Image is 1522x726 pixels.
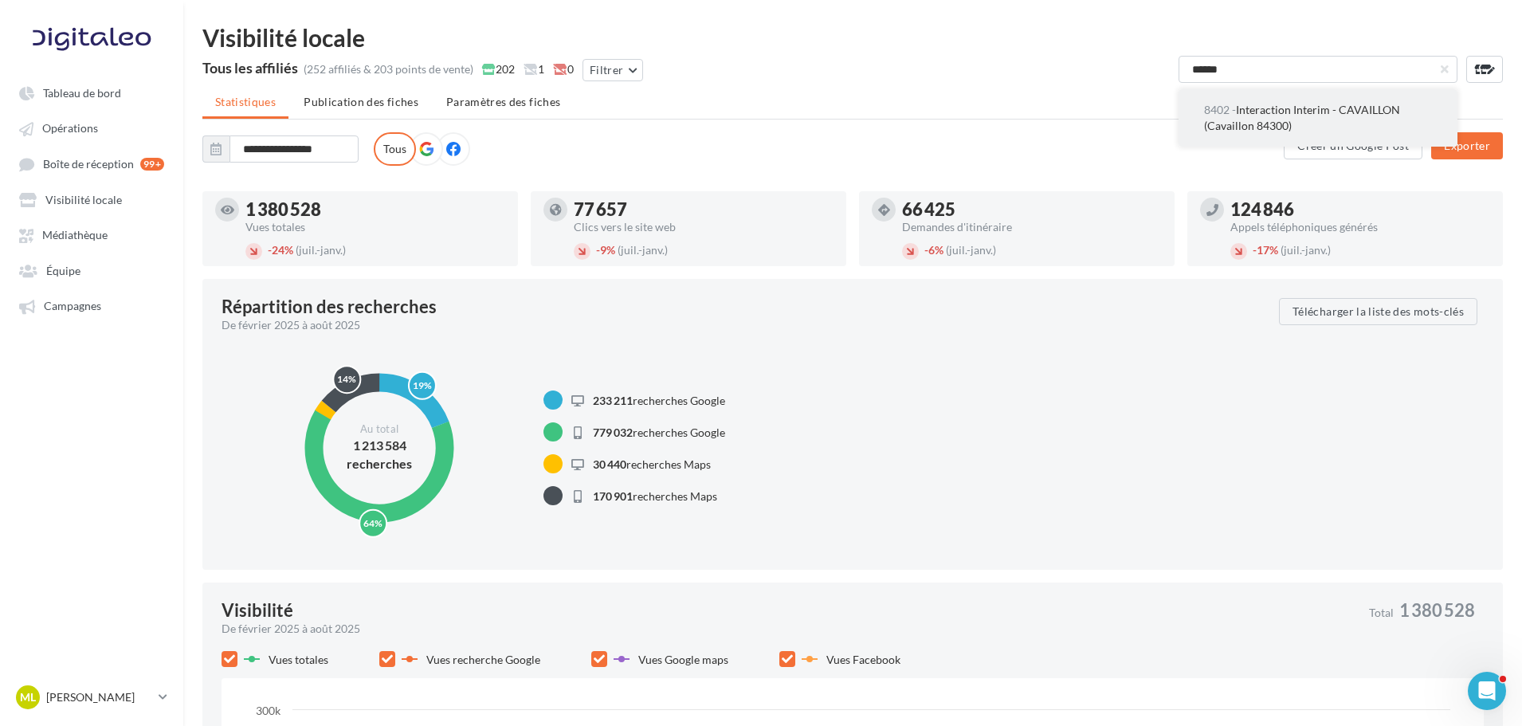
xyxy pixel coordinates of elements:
[826,653,900,666] span: Vues Facebook
[222,317,1266,333] div: De février 2025 à août 2025
[10,220,174,249] a: Médiathèque
[593,426,633,439] span: 779 032
[13,682,171,712] a: ML [PERSON_NAME]
[593,457,626,471] span: 30 440
[296,243,346,257] span: (juil.-janv.)
[42,122,98,135] span: Opérations
[10,291,174,320] a: Campagnes
[43,86,121,100] span: Tableau de bord
[256,704,281,717] text: 300k
[43,157,134,171] span: Boîte de réception
[268,243,272,257] span: -
[269,653,328,666] span: Vues totales
[268,243,293,257] span: 24%
[902,222,1162,233] div: Demandes d'itinéraire
[593,457,711,471] span: recherches Maps
[446,95,560,108] span: Paramètres des fiches
[593,426,725,439] span: recherches Google
[10,256,174,285] a: Équipe
[574,201,834,218] div: 77 657
[902,201,1162,218] div: 66 425
[45,193,122,206] span: Visibilité locale
[222,621,1356,637] div: De février 2025 à août 2025
[1204,103,1236,116] span: 8402 -
[1230,201,1490,218] div: 124 846
[245,201,505,218] div: 1 380 528
[10,113,174,142] a: Opérations
[304,95,418,108] span: Publication des fiches
[1279,298,1477,325] button: Télécharger la liste des mots-clés
[44,300,101,313] span: Campagnes
[202,61,298,75] div: Tous les affiliés
[1399,602,1475,619] span: 1 380 528
[618,243,668,257] span: (juil.-janv.)
[46,264,80,277] span: Équipe
[1253,243,1278,257] span: 17%
[596,243,600,257] span: -
[593,489,717,503] span: recherches Maps
[304,61,473,77] div: (252 affiliés & 203 points de vente)
[482,61,515,77] span: 202
[20,689,36,705] span: ML
[140,158,164,171] div: 99+
[593,394,725,407] span: recherches Google
[222,298,437,316] div: Répartition des recherches
[524,61,544,77] span: 1
[638,653,728,666] span: Vues Google maps
[1204,103,1400,132] span: Interaction Interim - CAVAILLON (Cavaillon 84300)
[593,394,633,407] span: 233 211
[46,689,152,705] p: [PERSON_NAME]
[946,243,996,257] span: (juil.-janv.)
[924,243,928,257] span: -
[574,222,834,233] div: Clics vers le site web
[1431,132,1503,159] button: Exporter
[222,602,293,619] div: Visibilité
[1179,89,1457,147] button: 8402 -Interaction Interim - CAVAILLON (Cavaillon 84300)
[374,132,416,166] label: Tous
[1281,243,1331,257] span: (juil.-janv.)
[596,243,615,257] span: 9%
[1230,222,1490,233] div: Appels téléphoniques générés
[245,222,505,233] div: Vues totales
[426,653,540,666] span: Vues recherche Google
[10,185,174,214] a: Visibilité locale
[1468,672,1506,710] iframe: Intercom live chat
[10,78,174,107] a: Tableau de bord
[593,489,633,503] span: 170 901
[553,61,574,77] span: 0
[924,243,943,257] span: 6%
[1369,607,1394,618] span: Total
[583,59,643,81] button: Filtrer
[202,26,1503,49] div: Visibilité locale
[10,149,174,179] a: Boîte de réception 99+
[42,229,108,242] span: Médiathèque
[1253,243,1257,257] span: -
